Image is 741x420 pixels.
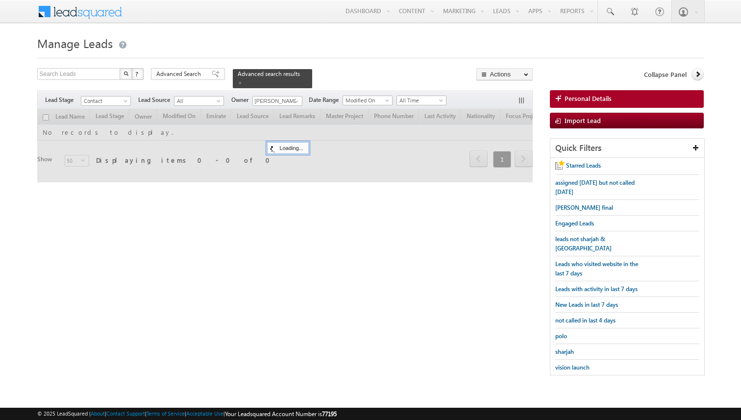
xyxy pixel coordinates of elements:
span: Collapse Panel [644,70,687,79]
span: Contact [81,97,128,105]
span: Advanced Search [156,70,204,78]
span: assigned [DATE] but not called [DATE] [555,179,635,196]
span: Starred Leads [566,162,601,169]
span: Your Leadsquared Account Number is [225,410,337,418]
span: All [174,97,221,105]
span: ? [135,70,140,78]
span: Engaged Leads [555,220,594,227]
a: Contact [81,96,131,106]
span: 77195 [322,410,337,418]
span: Date Range [309,96,343,104]
span: Modified On [343,96,390,105]
span: Import Lead [565,116,601,124]
span: polo [555,332,567,340]
button: ? [132,68,144,80]
a: Terms of Service [147,410,185,417]
a: All [174,96,224,106]
a: Contact Support [106,410,145,417]
span: Personal Details [565,94,612,103]
div: Quick Filters [550,139,704,158]
span: vision launch [555,364,590,371]
div: Loading... [267,142,309,154]
span: © 2025 LeadSquared | | | | | [37,409,337,419]
span: [PERSON_NAME] final [555,204,613,211]
span: sharjah [555,348,574,355]
input: Type to Search [252,96,302,106]
button: Actions [476,68,533,80]
img: Search [123,71,128,76]
span: Leads with activity in last 7 days [555,285,638,293]
span: Leads who visited website in the last 7 days [555,260,638,277]
span: Manage Leads [37,35,113,51]
span: New Leads in last 7 days [555,301,618,308]
span: All Time [397,96,444,105]
span: Advanced search results [238,70,300,77]
span: Lead Source [138,96,174,104]
span: Owner [231,96,252,104]
a: Modified On [343,96,393,105]
a: All Time [396,96,446,105]
a: Show All Items [289,97,301,106]
a: Acceptable Use [186,410,223,417]
span: leads not sharjah & [GEOGRAPHIC_DATA] [555,235,612,252]
a: About [91,410,105,417]
span: Lead Stage [45,96,81,104]
span: not called in last 4 days [555,317,616,324]
a: Personal Details [550,90,704,108]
